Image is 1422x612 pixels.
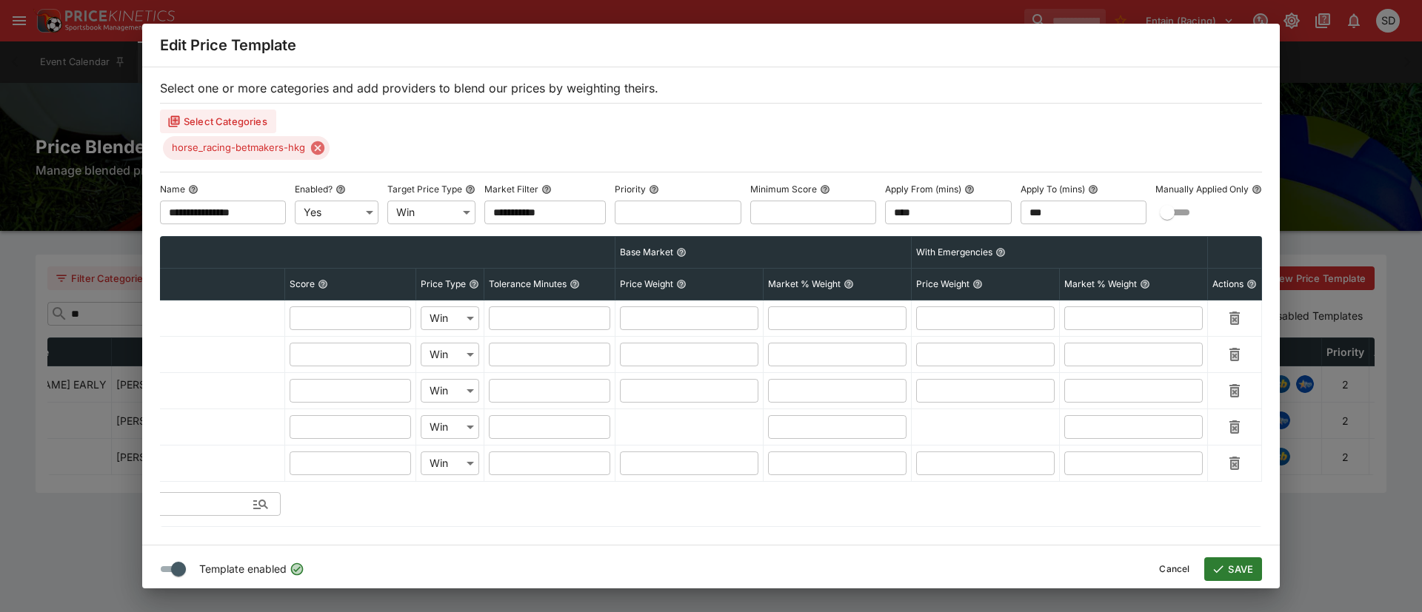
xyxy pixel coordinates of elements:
[163,136,330,160] div: horse_racing-betmakers-hkg
[421,278,466,290] p: Price Type
[421,306,479,330] div: Win
[387,201,475,224] div: Win
[1221,341,1248,368] button: Delete
[318,279,328,289] button: Score
[484,183,538,195] p: Market Filter
[541,184,552,195] button: Market Filter
[290,278,315,290] p: Score
[1140,279,1150,289] button: Market % Weight
[387,183,462,195] p: Target Price Type
[295,201,378,224] div: Yes
[768,278,841,290] p: Market % Weight
[469,279,479,289] button: Price Type
[916,246,992,258] p: With Emergencies
[676,247,687,258] button: Base Market
[465,184,475,195] button: Target Price Type
[163,141,314,155] span: horse_racing-betmakers-hkg
[421,415,479,439] div: Win
[1204,557,1262,581] button: SAVE
[421,379,479,403] div: Win
[160,110,276,133] button: Select Categories
[1221,377,1248,404] button: Delete
[844,279,854,289] button: Market % Weight
[295,183,333,195] p: Enabled?
[1064,278,1137,290] p: Market % Weight
[820,184,830,195] button: Minimum Score
[336,184,346,195] button: Enabled?
[1021,183,1085,195] p: Apply To (mins)
[972,279,983,289] button: Price Weight
[1212,278,1244,290] p: Actions
[160,81,658,95] span: Select one or more categories and add providers to blend our prices by weighting theirs.
[964,184,975,195] button: Apply From (mins)
[620,278,673,290] p: Price Weight
[676,279,687,289] button: Price Weight
[1155,183,1249,195] p: Manually Applied Only
[916,278,969,290] p: Price Weight
[1246,279,1257,289] button: Actions
[1221,305,1248,332] button: Delete
[995,247,1006,258] button: With Emergencies
[750,183,817,195] p: Minimum Score
[421,451,479,475] div: Win
[160,183,185,195] p: Name
[620,246,673,258] p: Base Market
[885,183,961,195] p: Apply From (mins)
[1221,414,1248,440] button: Delete
[1252,184,1262,195] button: Manually Applied Only
[188,184,198,195] button: Name
[142,24,1280,67] div: Edit Price Template
[1221,450,1248,477] button: Delete
[615,183,646,195] p: Priority
[1150,557,1198,581] button: Cancel
[649,184,659,195] button: Priority
[247,491,274,517] button: Open
[489,278,567,290] p: Tolerance Minutes
[1088,184,1098,195] button: Apply To (mins)
[570,279,580,289] button: Tolerance Minutes
[421,343,479,366] div: Win
[199,560,287,577] span: Template enabled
